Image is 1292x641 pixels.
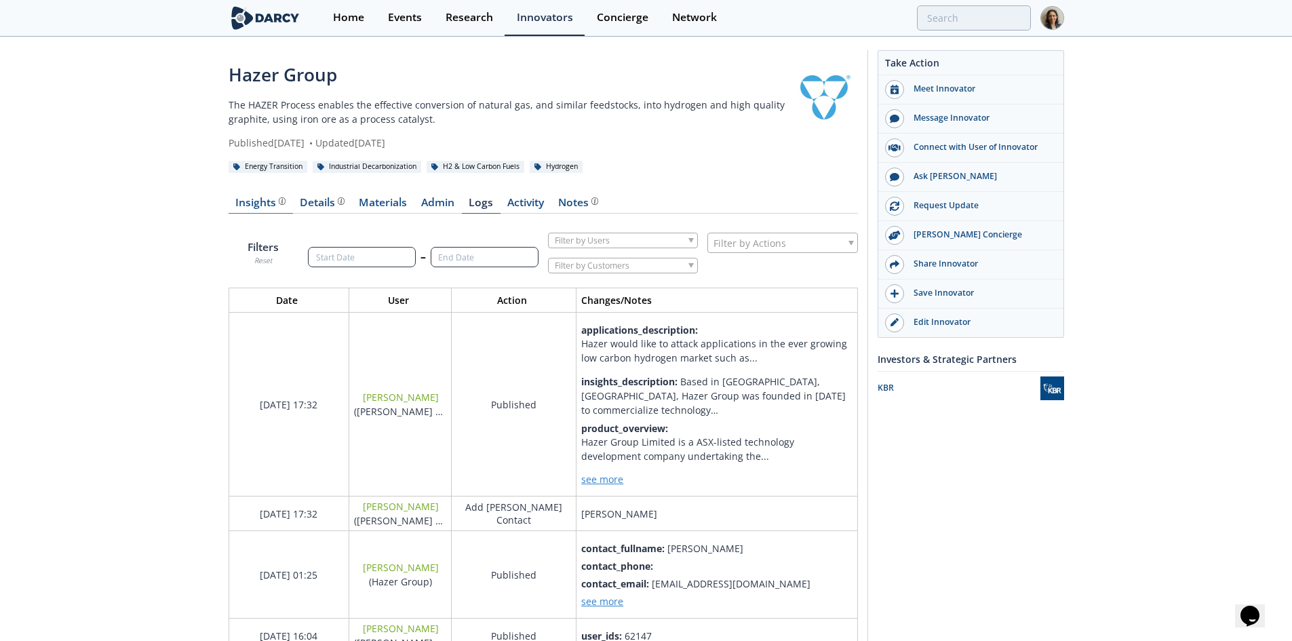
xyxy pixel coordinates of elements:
[878,279,1063,309] button: Save Innovator
[517,12,573,23] div: Innovators
[452,288,576,313] th: Action
[431,247,539,267] input: End Date
[1040,376,1064,400] img: KBR
[349,288,452,313] th: User
[235,197,286,208] div: Insights
[300,197,345,208] div: Details
[904,199,1056,212] div: Request Update
[904,287,1056,299] div: Save Innovator
[878,309,1063,337] a: Edit Innovator
[229,136,790,150] div: Published [DATE] Updated [DATE]
[530,161,583,173] div: Hydrogen
[904,83,1056,95] div: Meet Innovator
[904,229,1056,241] div: [PERSON_NAME] Concierge
[551,197,606,214] a: Notes
[904,316,1056,328] div: Edit Innovator
[904,112,1056,124] div: Message Innovator
[878,56,1063,75] div: Take Action
[672,12,717,23] div: Network
[904,170,1056,182] div: Ask [PERSON_NAME]
[293,197,352,214] a: Details
[1040,6,1064,30] img: Profile
[878,347,1064,371] div: Investors & Strategic Partners
[254,256,273,267] button: Reset
[1235,587,1278,627] iframe: chat widget
[307,136,315,149] span: •
[904,141,1056,153] div: Connect with User of Innovator
[308,247,416,267] input: Start Date
[229,161,308,173] div: Energy Transition
[352,197,414,214] a: Materials
[446,12,493,23] div: Research
[229,6,302,30] img: logo-wide.svg
[501,197,551,214] a: Activity
[229,62,790,88] div: Hazer Group
[904,258,1056,270] div: Share Innovator
[878,382,1040,394] div: KBR
[414,197,462,214] a: Admin
[279,197,286,205] img: information.svg
[576,288,857,313] th: Changes/Notes
[591,197,599,205] img: information.svg
[229,197,293,214] a: Insights
[878,376,1064,400] a: KBR KBR
[313,161,422,173] div: Industrial Decarbonization
[388,12,422,23] div: Events
[229,288,349,313] th: Date
[597,12,648,23] div: Concierge
[427,161,525,173] div: H2 & Low Carbon Fuels
[229,98,790,126] p: The HAZER Process enables the effective conversion of natural gas, and similar feedstocks, into h...
[917,5,1031,31] input: Advanced Search
[338,197,345,205] img: information.svg
[558,197,598,208] div: Notes
[462,197,501,214] a: Logs
[420,249,426,265] span: –
[713,233,786,252] span: Filter by Actions
[229,239,299,256] p: Filters
[707,233,858,253] div: Filter by Actions
[333,12,364,23] div: Home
